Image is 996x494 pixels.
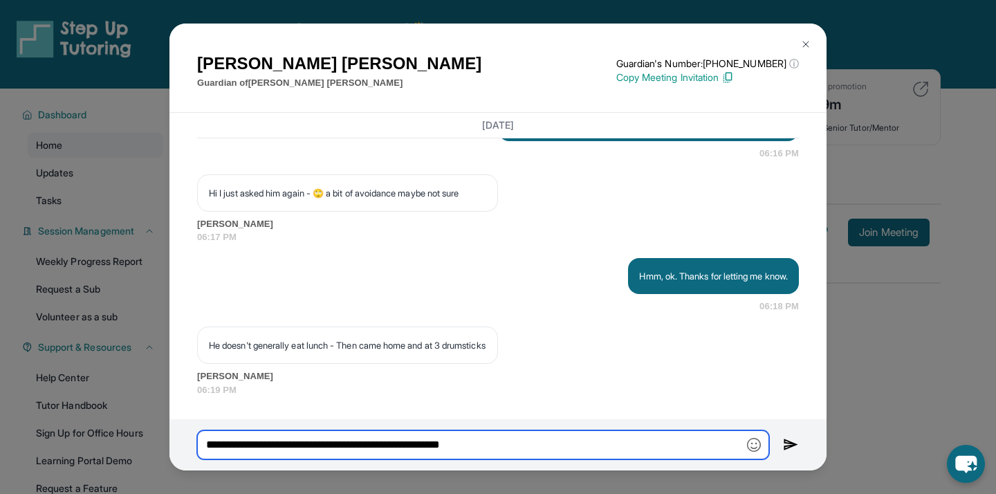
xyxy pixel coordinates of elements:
span: 06:17 PM [197,230,799,244]
span: 06:18 PM [759,300,799,313]
button: chat-button [947,445,985,483]
img: Emoji [747,438,761,452]
span: [PERSON_NAME] [197,369,799,383]
p: Guardian of [PERSON_NAME] [PERSON_NAME] [197,76,481,90]
h1: [PERSON_NAME] [PERSON_NAME] [197,51,481,76]
span: 06:16 PM [759,147,799,161]
p: Hmm, ok. Thanks for letting me know. [639,269,788,283]
img: Send icon [783,437,799,453]
p: Hi I just asked him again - 🙄 a bit of avoidance maybe not sure [209,186,486,200]
span: ⓘ [789,57,799,71]
p: He doesn't generally eat lunch - Then came home and at 3 drumsticks [209,338,486,352]
span: 06:19 PM [197,383,799,397]
p: Guardian's Number: [PHONE_NUMBER] [616,57,799,71]
h3: [DATE] [197,118,799,132]
img: Copy Icon [721,71,734,84]
span: [PERSON_NAME] [197,217,799,231]
p: Copy Meeting Invitation [616,71,799,84]
img: Close Icon [800,39,811,50]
